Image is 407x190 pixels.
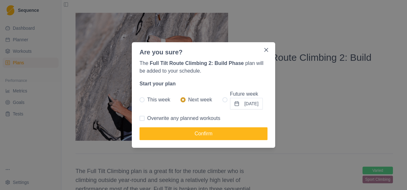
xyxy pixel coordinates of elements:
span: Overwrite any planned workouts [147,115,220,122]
button: Future week [230,98,263,109]
p: Start your plan [140,80,267,88]
button: Confirm [140,127,267,140]
span: Next week [188,96,212,104]
p: Full Tilt Route Climbing 2: Build Phase [150,60,244,66]
p: Future week [230,90,263,98]
span: This week [147,96,170,104]
header: Are you sure? [132,42,275,57]
button: Close [261,45,271,55]
div: The plan will be added to your schedule. [132,57,275,148]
